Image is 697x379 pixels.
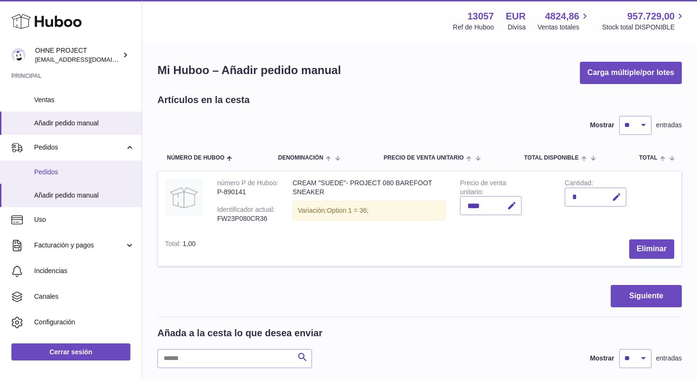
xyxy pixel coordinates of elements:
div: número P de Huboo [217,179,278,189]
strong: EUR [506,10,526,23]
img: CREAM "SUEDE"- PROJECT 080 BAREFOOT SNEAKER [165,179,203,217]
span: Pedidos [34,143,125,152]
div: Variación: [293,201,446,220]
span: Configuración [34,318,135,327]
div: Divisa [508,23,526,32]
h2: Artículos en la cesta [157,94,250,106]
img: support@ohneproject.com [11,48,26,62]
span: Canales [34,292,135,301]
span: Añadir pedido manual [34,191,135,200]
span: Denominación [278,155,323,161]
div: Ref de Huboo [453,23,494,32]
div: OHNE PROJECT [35,46,120,64]
button: Siguiente [611,285,682,307]
span: entradas [656,354,682,363]
span: Uso [34,215,135,224]
div: P-890141 [217,188,278,197]
label: Cantidad [565,179,593,189]
div: Identificador actual [217,206,275,216]
span: Número de Huboo [167,155,224,161]
button: Eliminar [629,239,674,259]
span: Stock total DISPONIBLE [602,23,686,32]
h2: Añada a la cesta lo que desea enviar [157,327,322,340]
label: Mostrar [590,121,614,130]
span: 1,00 [183,240,195,247]
span: 957.729,00 [627,10,675,23]
span: Total [639,155,658,161]
label: Total [165,240,183,250]
a: 957.729,00 Stock total DISPONIBLE [602,10,686,32]
span: Option 1 = 36; [327,207,368,214]
span: Facturación y pagos [34,241,125,250]
a: Cerrar sesión [11,343,130,360]
strong: 13057 [468,10,494,23]
span: Incidencias [34,266,135,275]
div: FW23P080CR36 [217,214,278,223]
span: entradas [656,121,682,130]
span: Pedidos [34,168,135,177]
span: Ventas totales [538,23,590,32]
label: Precio de venta unitario [460,179,506,198]
a: 4824,86 Ventas totales [538,10,590,32]
h1: Mi Huboo – Añadir pedido manual [157,63,341,78]
span: [EMAIL_ADDRESS][DOMAIN_NAME] [35,56,139,63]
span: Añadir pedido manual [34,119,135,128]
span: Ventas [34,95,135,104]
td: CREAM "SUEDE"- PROJECT 080 BAREFOOT SNEAKER [285,171,453,233]
button: Carga múltiple/por lotes [580,62,682,84]
label: Mostrar [590,354,614,363]
span: 4824,86 [545,10,579,23]
span: Precio de venta unitario [384,155,464,161]
span: Total DISPONIBLE [524,155,578,161]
